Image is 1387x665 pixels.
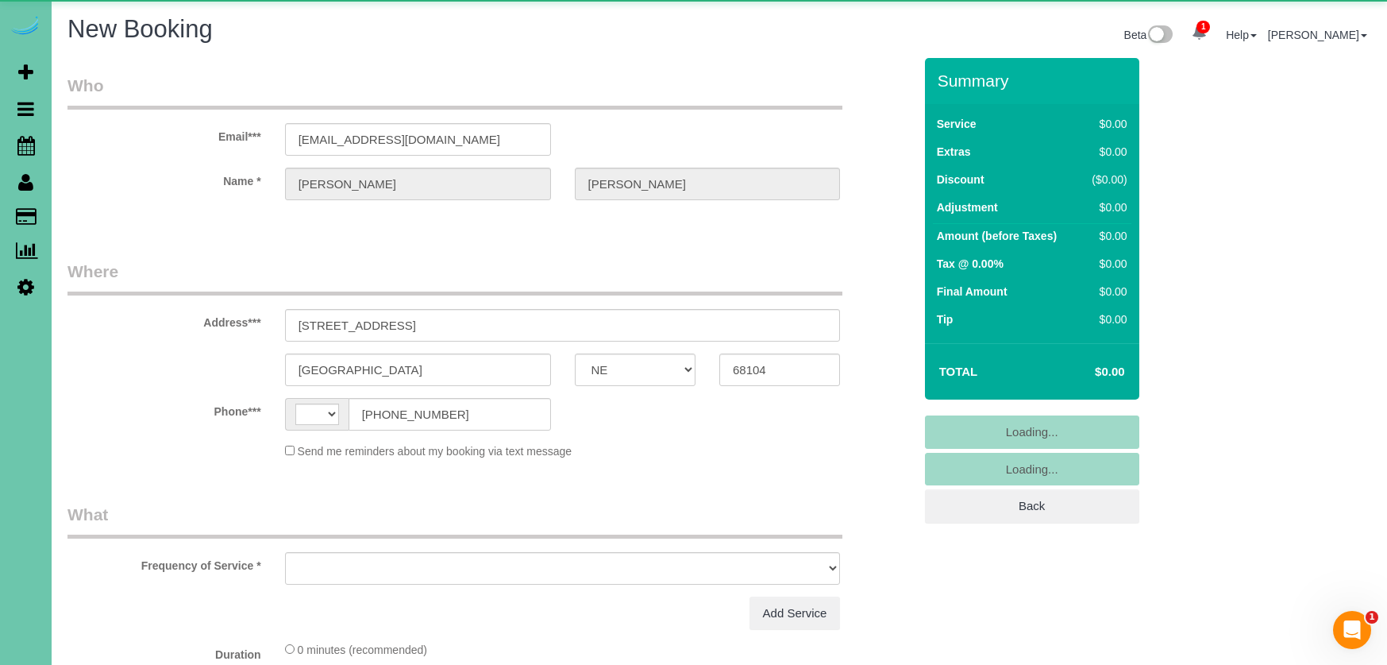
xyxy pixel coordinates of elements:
[938,72,1131,90] h3: Summary
[1085,311,1127,327] div: $0.00
[1047,365,1124,379] h4: $0.00
[937,256,1004,272] label: Tax @ 0.00%
[298,445,572,458] span: Send me reminders about my booking via text message
[937,228,1057,244] label: Amount (before Taxes)
[1196,21,1210,33] span: 1
[67,15,213,43] span: New Booking
[939,365,978,378] strong: Total
[56,552,273,574] label: Frequency of Service *
[749,597,841,630] a: Add Service
[1184,16,1215,51] a: 1
[937,172,984,188] label: Discount
[1085,284,1127,300] div: $0.00
[1226,29,1257,41] a: Help
[937,199,998,215] label: Adjustment
[925,489,1139,523] a: Back
[937,311,954,327] label: Tip
[67,74,842,110] legend: Who
[56,641,273,663] label: Duration
[1124,29,1173,41] a: Beta
[1085,144,1127,160] div: $0.00
[298,644,427,656] span: 0 minutes (recommended)
[10,16,41,38] img: Automaid Logo
[1085,228,1127,244] div: $0.00
[1085,116,1127,132] div: $0.00
[1333,611,1371,649] iframe: Intercom live chat
[56,168,273,189] label: Name *
[1085,199,1127,215] div: $0.00
[67,503,842,539] legend: What
[1366,611,1378,624] span: 1
[937,116,977,132] label: Service
[1085,172,1127,188] div: ($0.00)
[1085,256,1127,272] div: $0.00
[937,284,1008,300] label: Final Amount
[67,260,842,296] legend: Where
[1268,29,1367,41] a: [PERSON_NAME]
[1146,25,1173,46] img: New interface
[937,144,971,160] label: Extras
